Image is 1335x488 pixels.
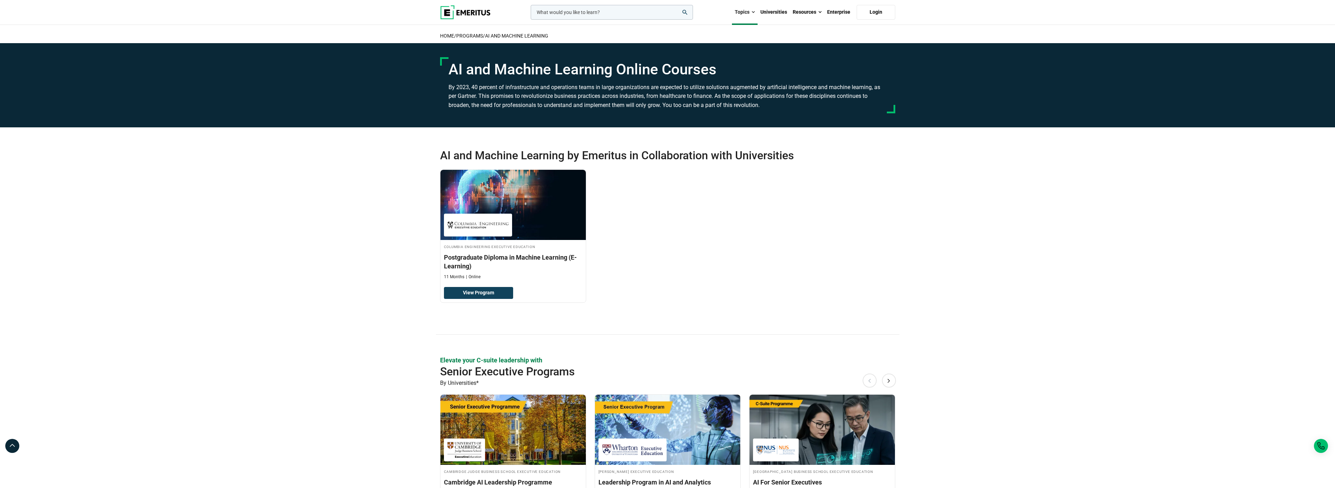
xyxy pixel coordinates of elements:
[440,170,586,240] img: Postgraduate Diploma in Machine Learning (E-Learning) | Online AI and Machine Learning Course
[598,478,737,487] h3: Leadership Program in AI and Analytics
[444,468,582,474] h4: Cambridge Judge Business School Executive Education
[447,217,509,233] img: Columbia Engineering Executive Education
[444,253,582,270] h3: Postgraduate Diploma in Machine Learning (E-Learning)
[595,395,740,465] img: Leadership Program in AI and Analytics | Online AI and Machine Learning Course
[449,61,887,78] h1: AI and Machine Learning Online Courses
[466,274,480,280] p: Online
[444,243,582,249] h4: Columbia Engineering Executive Education
[750,395,895,465] img: AI For Senior Executives | Online AI and Machine Learning Course
[485,33,548,39] a: AI and Machine Learning
[598,468,737,474] h4: [PERSON_NAME] Executive Education
[440,356,895,365] p: Elevate your C-suite leadership with
[757,442,795,458] img: National University of Singapore Business School Executive Education
[602,442,663,458] img: Wharton Executive Education
[440,28,895,43] h2: / /
[882,374,896,388] button: Next
[753,478,891,487] h3: AI For Senior Executives
[449,83,887,110] p: By 2023, 40 percent of infrastructure and operations teams in large organizations are expected to...
[444,478,582,487] h3: Cambridge AI Leadership Programme
[531,5,693,20] input: woocommerce-product-search-field-0
[440,365,850,379] h2: Senior Executive Programs
[444,287,513,299] a: View Program
[440,395,586,465] img: Cambridge AI Leadership Programme | Online AI and Machine Learning Course
[440,170,586,283] a: AI and Machine Learning Course by Columbia Engineering Executive Education - Columbia Engineering...
[440,33,454,39] a: home
[857,5,895,20] a: Login
[456,33,483,39] a: Programs
[444,274,464,280] p: 11 Months
[863,374,877,388] button: Previous
[753,468,891,474] h4: [GEOGRAPHIC_DATA] Business School Executive Education
[440,148,850,162] h2: AI and Machine Learning by Emeritus in Collaboration with Universities
[447,442,482,458] img: Cambridge Judge Business School Executive Education
[440,379,895,388] p: By Universities*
